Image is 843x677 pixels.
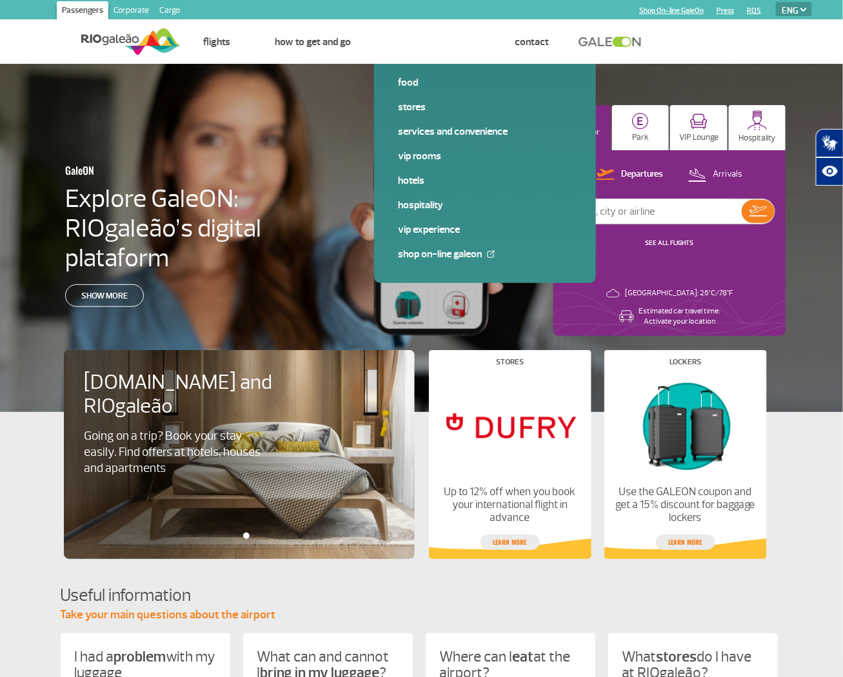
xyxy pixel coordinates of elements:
[684,166,746,183] button: Arrivals
[399,198,571,212] a: Hospitality
[690,113,708,130] img: vipRoom.svg
[564,199,742,224] input: Flight, city or airline
[816,129,843,157] button: Abrir tradutor de língua de sinais.
[57,1,108,22] a: Passengers
[625,288,733,299] p: [GEOGRAPHIC_DATA]: 26°C/78°F
[108,1,154,22] a: Corporate
[656,535,715,550] a: Learn more
[593,166,667,183] button: Departures
[481,535,540,550] a: Learn more
[65,284,144,307] a: Show more
[748,110,768,130] img: hospitality.svg
[399,173,571,188] a: Hotels
[669,358,701,366] h4: Lockers
[203,35,230,48] a: Flights
[739,133,776,143] p: Hospitality
[399,100,571,114] a: Stores
[496,358,524,366] h4: Stores
[65,157,281,184] h3: GaleON
[632,133,649,142] p: Park
[657,647,697,666] strong: stores
[487,250,495,258] img: External Link Icon
[612,105,669,150] button: Park
[114,647,166,666] strong: problem
[513,647,534,666] strong: eat
[639,306,720,327] p: Estimated car travel time: Activate your location
[399,124,571,139] a: Services and Convenience
[61,607,783,623] p: Take your main questions about the airport
[154,1,185,22] a: Cargo
[65,184,344,273] h4: Explore GaleON: RIOgaleão’s digital plataform
[399,247,571,261] a: Shop On-line GaleOn
[670,105,728,150] button: VIP Lounge
[515,35,550,48] a: Contact
[816,129,843,186] div: Plugin de acessibilidade da Hand Talk.
[717,6,734,15] a: Press
[399,149,571,163] a: VIP Rooms
[621,168,663,181] p: Departures
[615,376,755,475] img: Lockers
[713,168,742,181] p: Arrivals
[646,239,694,247] a: SEE ALL FLIGHTS
[439,376,580,475] img: Stores
[399,222,571,237] a: VIP Experience
[397,35,470,48] a: Explore RIOgaleão
[275,35,352,48] a: How to get and go
[679,133,719,142] p: VIP Lounge
[747,6,761,15] a: RQS
[399,75,571,90] a: Food
[84,371,290,418] h4: [DOMAIN_NAME] and RIOgaleão
[84,371,394,476] a: [DOMAIN_NAME] and RIOgaleãoGoing on a trip? Book your stay easily. Find offers at hotels, houses ...
[639,6,704,15] a: Shop On-line GaleOn
[632,113,649,130] img: carParkingHome.svg
[642,238,698,248] button: SEE ALL FLIGHTS
[729,105,786,150] button: Hospitality
[816,157,843,186] button: Abrir recursos assistivos.
[84,428,268,476] p: Going on a trip? Book your stay easily. Find offers at hotels, houses and apartments
[615,486,755,524] p: Use the GALEON coupon and get a 15% discount for baggage lockers
[439,486,580,524] p: Up to 12% off when you book your international flight in advance
[61,584,783,607] h4: Useful information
